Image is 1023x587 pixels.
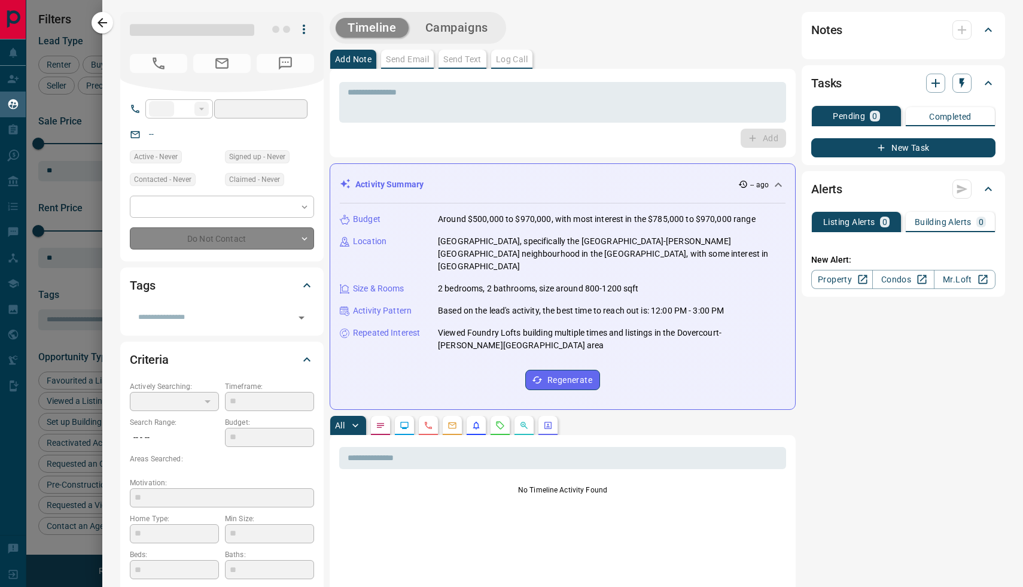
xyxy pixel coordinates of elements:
p: Viewed Foundry Lofts building multiple times and listings in the Dovercourt-[PERSON_NAME][GEOGRAP... [438,327,785,352]
p: Motivation: [130,477,314,488]
p: Search Range: [130,417,219,428]
p: Timeframe: [225,381,314,392]
h2: Tasks [811,74,842,93]
button: New Task [811,138,995,157]
p: Budget: [225,417,314,428]
div: Tags [130,271,314,300]
p: Repeated Interest [353,327,420,339]
p: Size & Rooms [353,282,404,295]
span: Active - Never [134,151,178,163]
p: 0 [872,112,877,120]
p: Listing Alerts [823,218,875,226]
svg: Notes [376,421,385,430]
p: Beds: [130,549,219,560]
span: Claimed - Never [229,174,280,185]
p: New Alert: [811,254,995,266]
p: Add Note [335,55,372,63]
p: 2 bedrooms, 2 bathrooms, size around 800-1200 sqft [438,282,639,295]
p: Baths: [225,549,314,560]
svg: Lead Browsing Activity [400,421,409,430]
h2: Notes [811,20,842,39]
p: 0 [979,218,984,226]
button: Timeline [336,18,409,38]
a: Mr.Loft [934,270,995,289]
div: Alerts [811,175,995,203]
p: No Timeline Activity Found [339,485,786,495]
span: No Email [193,54,251,73]
p: Home Type: [130,513,219,524]
span: No Number [257,54,314,73]
p: Areas Searched: [130,454,314,464]
p: Around $500,000 to $970,000, with most interest in the $785,000 to $970,000 range [438,213,756,226]
p: Building Alerts [915,218,972,226]
svg: Emails [447,421,457,430]
svg: Calls [424,421,433,430]
span: Signed up - Never [229,151,285,163]
h2: Criteria [130,350,169,369]
p: -- ago [750,180,769,190]
svg: Agent Actions [543,421,553,430]
p: Activity Pattern [353,305,412,317]
a: Property [811,270,873,289]
div: Tasks [811,69,995,98]
p: All [335,421,345,430]
button: Regenerate [525,370,600,390]
p: Budget [353,213,380,226]
h2: Alerts [811,180,842,199]
h2: Tags [130,276,155,295]
button: Campaigns [413,18,500,38]
p: Based on the lead's activity, the best time to reach out is: 12:00 PM - 3:00 PM [438,305,724,317]
button: Open [293,309,310,326]
div: Notes [811,16,995,44]
p: Activity Summary [355,178,424,191]
p: Min Size: [225,513,314,524]
svg: Opportunities [519,421,529,430]
p: Actively Searching: [130,381,219,392]
div: Criteria [130,345,314,374]
p: -- - -- [130,428,219,448]
span: No Number [130,54,187,73]
div: Activity Summary-- ago [340,174,785,196]
p: Completed [929,112,972,121]
svg: Requests [495,421,505,430]
svg: Listing Alerts [471,421,481,430]
p: 0 [882,218,887,226]
p: [GEOGRAPHIC_DATA], specifically the [GEOGRAPHIC_DATA]-[PERSON_NAME][GEOGRAPHIC_DATA] neighbourhoo... [438,235,785,273]
span: Contacted - Never [134,174,191,185]
div: Do Not Contact [130,227,314,250]
p: Location [353,235,386,248]
a: Condos [872,270,934,289]
a: -- [149,129,154,139]
p: Pending [833,112,865,120]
